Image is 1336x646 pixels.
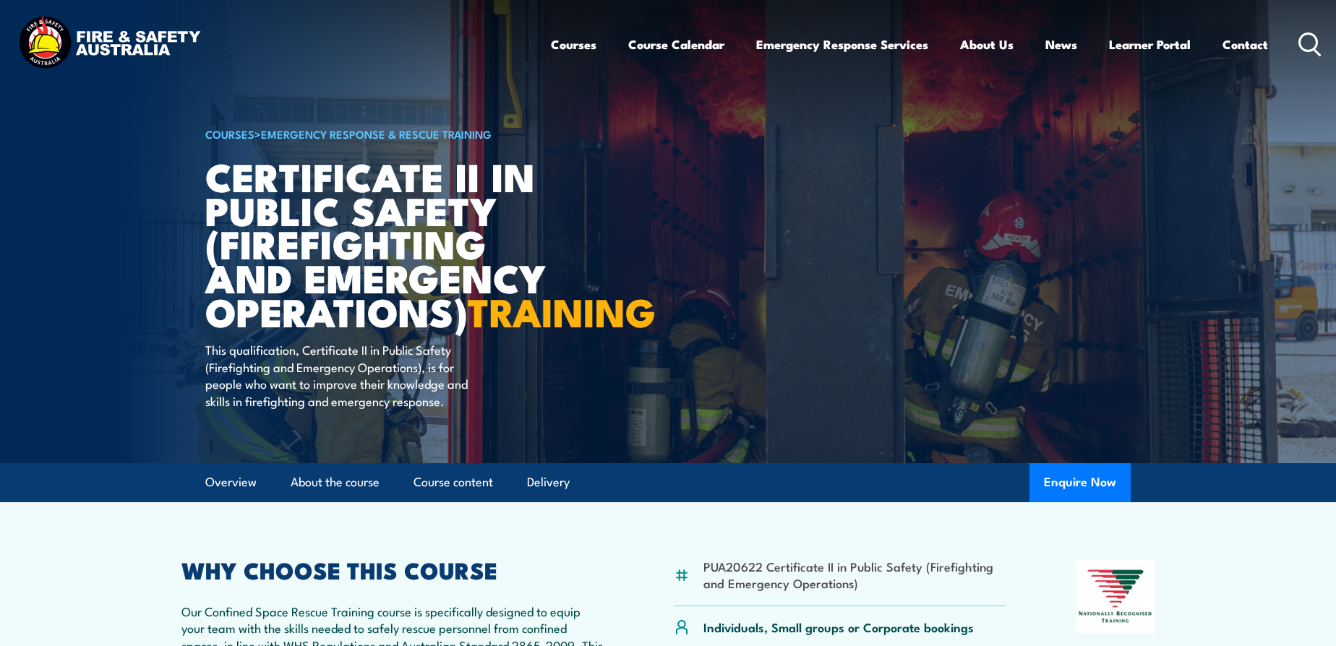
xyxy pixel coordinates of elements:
a: Course Calendar [628,25,724,64]
a: Overview [205,463,257,501]
h1: Certificate II in Public Safety (Firefighting and Emergency Operations) [205,159,562,328]
button: Enquire Now [1029,463,1131,502]
a: Emergency Response Services [756,25,928,64]
a: Courses [551,25,596,64]
img: Nationally Recognised Training logo. [1076,559,1155,633]
a: Delivery [527,463,570,501]
a: News [1045,25,1077,64]
a: COURSES [205,126,254,142]
a: About the course [291,463,380,501]
h6: > [205,125,562,142]
a: Contact [1222,25,1268,64]
p: This qualification, Certificate II in Public Safety (Firefighting and Emergency Operations), is f... [205,341,469,409]
a: Emergency Response & Rescue Training [261,126,492,142]
h2: WHY CHOOSE THIS COURSE [181,559,604,580]
a: About Us [960,25,1014,64]
strong: TRAINING [468,280,656,340]
a: Learner Portal [1109,25,1191,64]
li: PUA20622 Certificate II in Public Safety (Firefighting and Emergency Operations) [703,558,1006,592]
a: Course content [414,463,493,501]
p: Individuals, Small groups or Corporate bookings [703,619,974,635]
